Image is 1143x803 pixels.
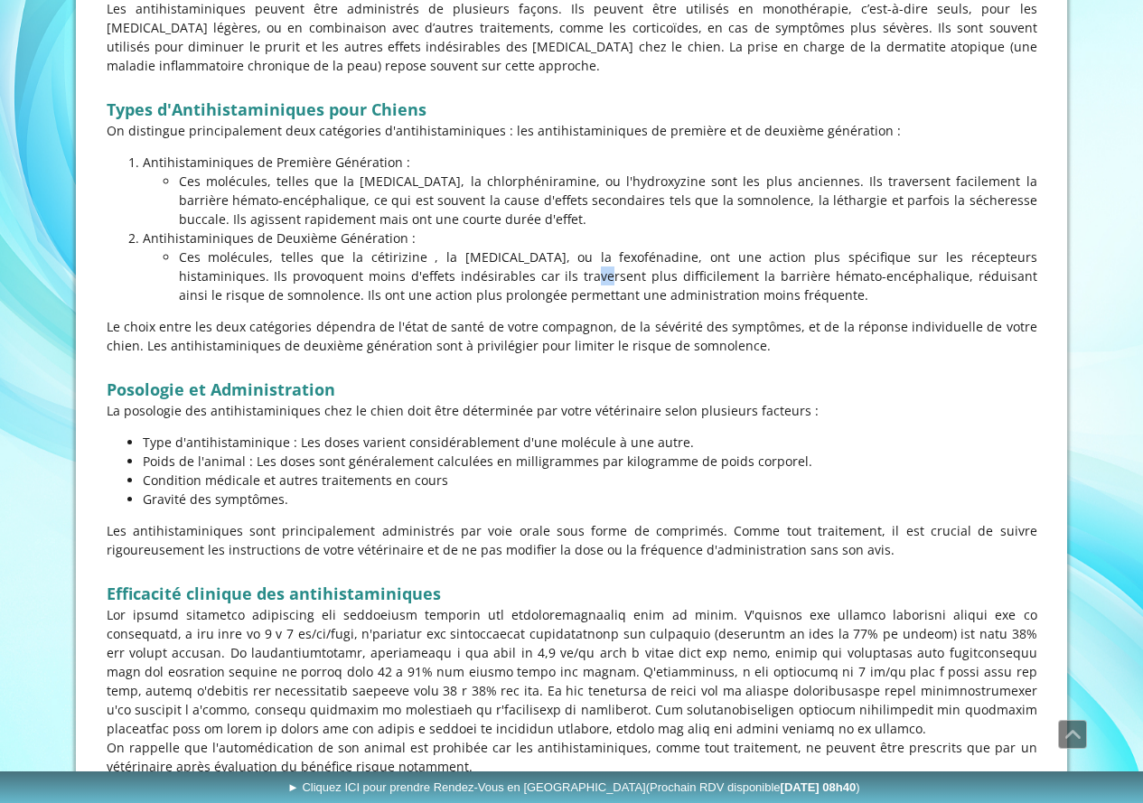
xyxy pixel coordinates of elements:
strong: Efficacité clinique des antihistaminiques [107,583,441,604]
p: Poids de l'animal : Les doses sont généralement calculées en milligrammes par kilogramme de poids... [143,452,1037,471]
strong: Types d'Antihistaminiques pour Chiens [107,98,426,120]
p: Les antihistaminiques sont principalement administrés par voie orale sous forme de comprimés. Com... [107,521,1037,559]
span: Défiler vers le haut [1059,721,1086,748]
p: Ces molécules, telles que la cétirizine , la [MEDICAL_DATA], ou la fexofénadine, ont une action p... [179,247,1037,304]
b: [DATE] 08h40 [781,780,857,794]
span: (Prochain RDV disponible ) [646,780,860,794]
p: Antihistaminiques de Première Génération : [143,153,1037,172]
p: Lor ipsumd sitametco adipiscing eli seddoeiusm temporin utl etdoloremagnaaliq enim ad minim. V'qu... [107,605,1037,738]
strong: Posologie et Administration [107,378,335,400]
p: Ces molécules, telles que la [MEDICAL_DATA], la chlorphéniramine, ou l'hydroxyzine sont les plus ... [179,172,1037,229]
p: Type d'antihistaminique : Les doses varient considérablement d'une molécule à une autre. [143,433,1037,452]
p: Antihistaminiques de Deuxième Génération : [143,229,1037,247]
p: On distingue principalement deux catégories d'antihistaminiques : les antihistaminiques de premiè... [107,121,1037,140]
span: ► Cliquez ICI pour prendre Rendez-Vous en [GEOGRAPHIC_DATA] [287,780,860,794]
p: Gravité des symptômes. [143,490,1037,509]
p: Le choix entre les deux catégories dépendra de l'état de santé de votre compagnon, de la sévérité... [107,317,1037,355]
a: Défiler vers le haut [1058,720,1087,749]
p: On rappelle que l'automédication de son animal est prohibée car les antihistaminiques, comme tout... [107,738,1037,776]
p: La posologie des antihistaminiques chez le chien doit être déterminée par votre vétérinaire selon... [107,401,1037,420]
p: Condition médicale et autres traitements en cours [143,471,1037,490]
